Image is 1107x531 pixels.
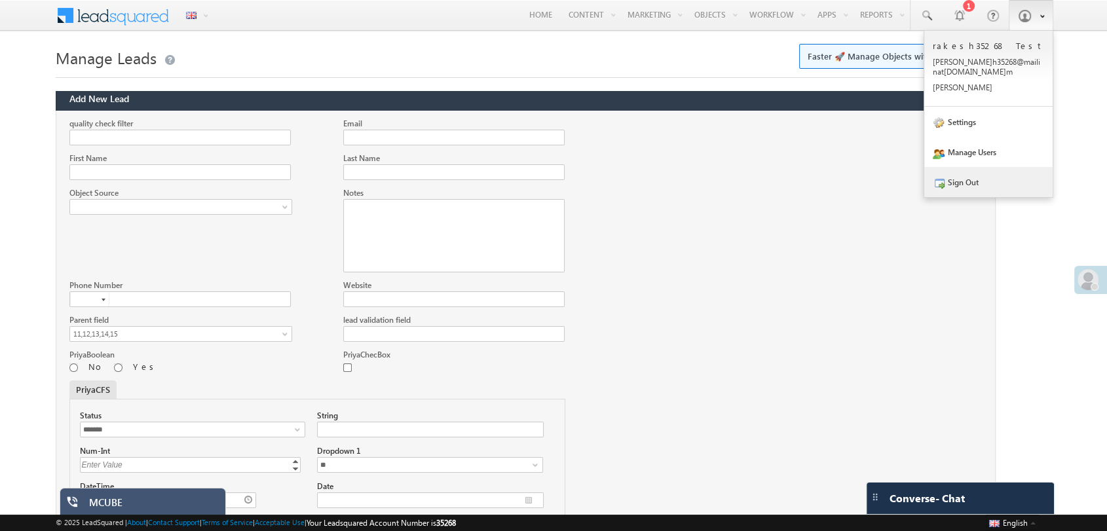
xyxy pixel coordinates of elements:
label: PriyaBoolean [69,350,115,359]
span: Manage Leads [56,47,157,68]
span: Faster 🚀 Manage Objects with a new look ✨ [808,50,1043,63]
a: Show All Items [288,423,304,436]
span: English [1003,518,1028,528]
div: MCUBE [89,496,216,515]
div: PriyaCFS [69,380,117,399]
label: First Name [69,153,107,163]
p: [PERSON_NAME] h3526 8@mai linat [DOMAIN_NAME] m [933,57,1044,77]
span: 11,12,13,14,15 [70,328,285,340]
a: Manage Users [924,137,1053,167]
label: DateTime [80,481,114,491]
label: PriyaChecBox [343,350,390,359]
label: Object Source [69,188,119,198]
img: carter-drag [870,492,880,502]
span: Add New Lead [69,89,129,105]
span: © 2025 LeadSquared | | | | | [56,517,456,529]
label: Parent field [69,315,109,325]
span: 35268 [436,518,456,528]
a: Terms of Service [202,518,253,526]
label: Website [343,280,371,290]
a: Show All Items [525,458,542,471]
a: rakesh35268 Test [PERSON_NAME]h35268@mailinat[DOMAIN_NAME]m [PERSON_NAME] [924,31,1053,107]
label: Yes [133,361,159,372]
label: Notes [343,188,364,198]
a: Acceptable Use [255,518,305,526]
div: Enter Value [80,457,303,472]
a: Contact Support [148,518,200,526]
label: String [317,411,338,420]
label: Email [343,119,362,128]
button: English [986,515,1038,530]
label: Phone Number [69,280,122,290]
a: Sign Out [924,167,1053,197]
label: Last Name [343,153,380,163]
label: quality check filter [69,119,133,128]
label: Dropdown 1 [317,446,361,456]
span: Your Leadsquared Account Number is [307,518,456,528]
a: 11,12,13,14,15 [69,326,293,342]
a: Settings [924,107,1053,137]
p: rakesh35268 Test [933,40,1044,51]
a: About [127,518,146,526]
p: [PERSON_NAME] [933,82,1044,92]
label: lead validation field [343,315,411,325]
div: Rich Text Editor, Notes-inline-editor-div [343,199,565,272]
label: Status [80,411,102,420]
label: Num-Int [80,446,110,456]
label: Date [317,481,333,491]
label: No [88,361,103,372]
span: Converse - Chat [890,492,965,504]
